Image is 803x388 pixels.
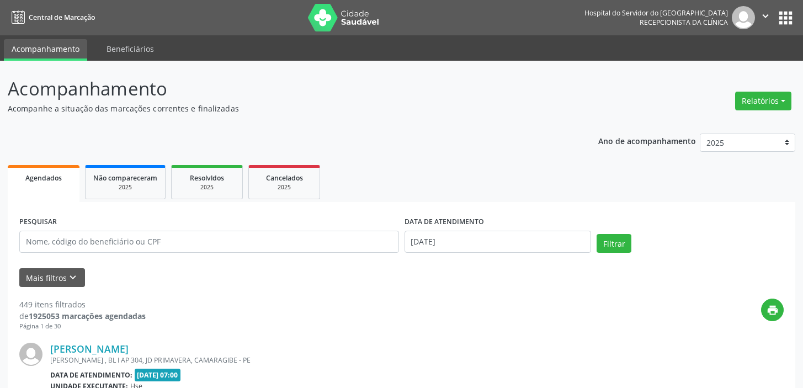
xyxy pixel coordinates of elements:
span: Não compareceram [93,173,157,183]
span: Cancelados [266,173,303,183]
button:  [755,6,776,29]
span: Recepcionista da clínica [640,18,728,27]
input: Selecione um intervalo [405,231,592,253]
img: img [732,6,755,29]
button: Filtrar [597,234,631,253]
div: 449 itens filtrados [19,299,146,310]
a: Beneficiários [99,39,162,59]
span: Central de Marcação [29,13,95,22]
a: [PERSON_NAME] [50,343,129,355]
span: [DATE] 07:00 [135,369,181,381]
p: Acompanhe a situação das marcações correntes e finalizadas [8,103,559,114]
span: Resolvidos [190,173,224,183]
img: img [19,343,42,366]
div: 2025 [257,183,312,192]
a: Acompanhamento [4,39,87,61]
span: Agendados [25,173,62,183]
label: PESQUISAR [19,214,57,231]
p: Acompanhamento [8,75,559,103]
button: apps [776,8,795,28]
b: Data de atendimento: [50,370,132,380]
a: Central de Marcação [8,8,95,26]
div: 2025 [93,183,157,192]
div: [PERSON_NAME] , BL I AP 304, JD PRIMAVERA, CAMARAGIBE - PE [50,355,618,365]
div: Página 1 de 30 [19,322,146,331]
i:  [759,10,772,22]
div: de [19,310,146,322]
i: print [767,304,779,316]
label: DATA DE ATENDIMENTO [405,214,484,231]
i: keyboard_arrow_down [67,272,79,284]
div: Hospital do Servidor do [GEOGRAPHIC_DATA] [584,8,728,18]
input: Nome, código do beneficiário ou CPF [19,231,399,253]
button: Mais filtroskeyboard_arrow_down [19,268,85,288]
strong: 1925053 marcações agendadas [29,311,146,321]
button: print [761,299,784,321]
p: Ano de acompanhamento [598,134,696,147]
button: Relatórios [735,92,791,110]
div: 2025 [179,183,235,192]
